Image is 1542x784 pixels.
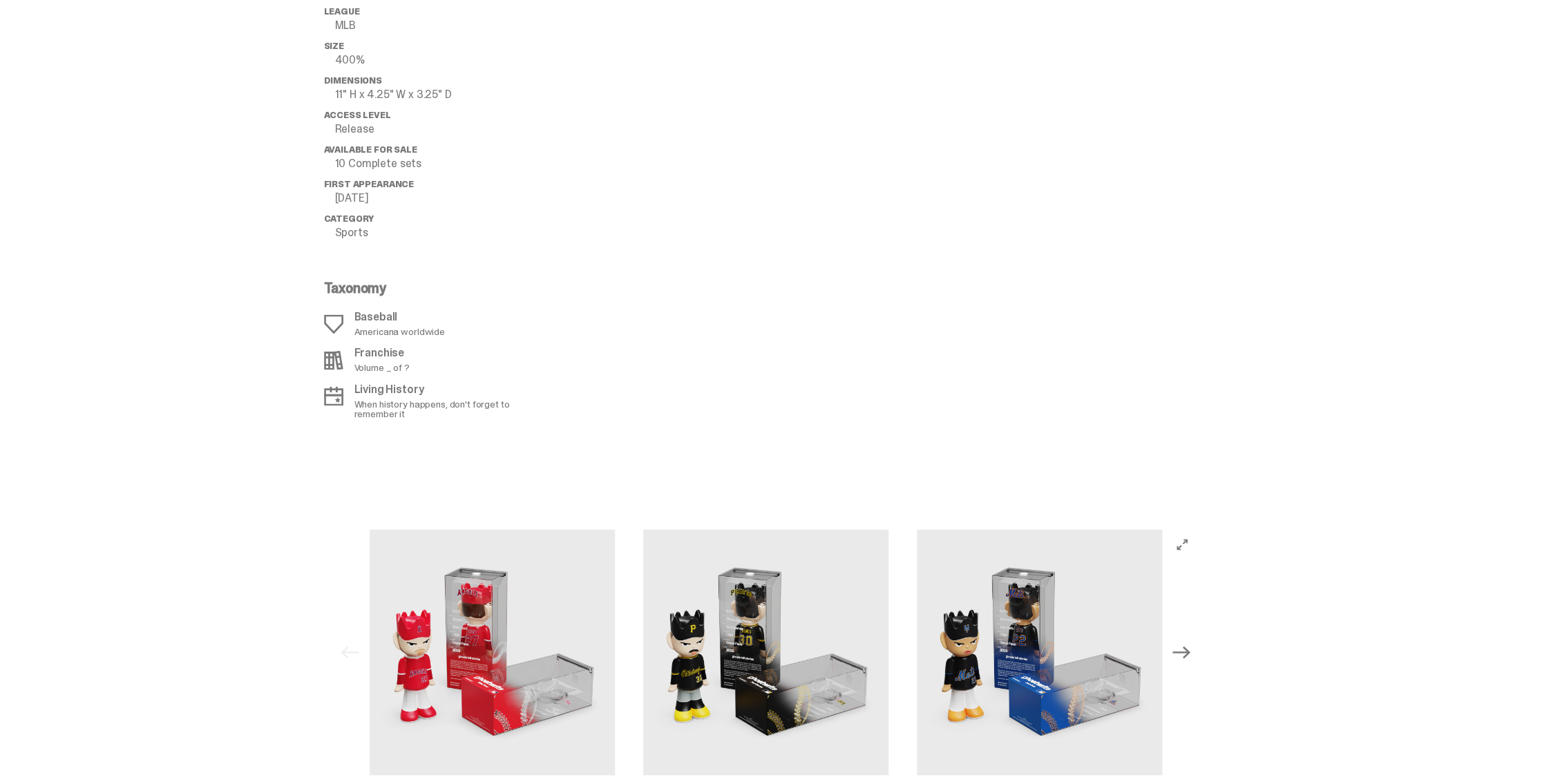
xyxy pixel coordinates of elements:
p: 11" H x 4.25" W x 3.25" D [335,89,545,100]
span: League [324,6,360,17]
p: Americana worldwide [354,327,445,336]
p: 10 Complete sets [335,158,545,169]
p: [DATE] [335,193,545,204]
p: MLB [335,20,545,31]
span: Access Level [324,109,391,121]
span: Category [324,213,374,224]
img: 1_MLB_400_Media_Gallery_Trout.png [370,529,616,775]
p: When history happens, don't forget to remember it [354,399,537,418]
img: 7_MLB_400_Media_Gallery_Soto.png [917,529,1163,775]
button: View full-screen [1174,536,1190,553]
span: Size [324,40,344,52]
p: Living History [354,383,537,394]
button: Next [1167,637,1197,667]
span: Dimensions [324,75,382,86]
p: Baseball [354,312,445,323]
p: Volume _ of ? [354,363,410,372]
img: 2_MLB_400_Media_Gallery_Skenes.png [643,529,889,775]
p: Release [335,124,545,135]
span: Available for Sale [324,144,417,155]
p: Taxonomy [324,281,537,295]
p: Franchise [354,347,410,358]
p: Sports [335,227,545,238]
span: First Appearance [324,178,414,190]
p: 400% [335,55,545,66]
